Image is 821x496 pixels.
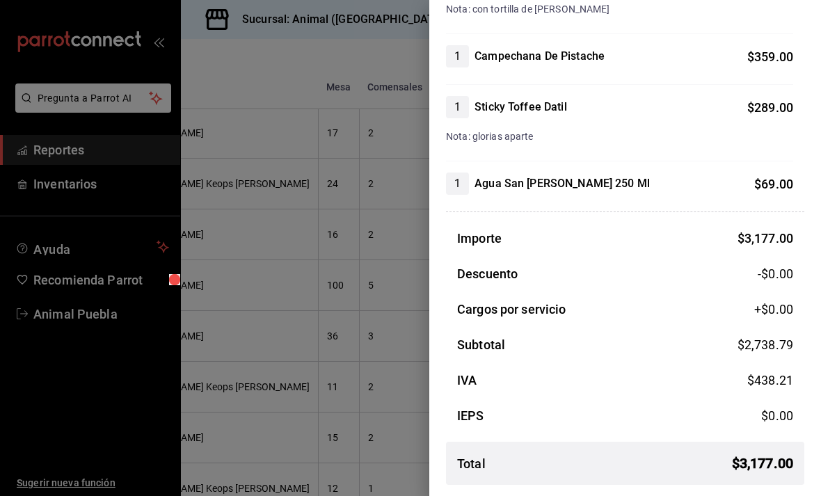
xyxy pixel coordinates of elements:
[747,100,793,115] span: $ 289.00
[475,175,650,192] h4: Agua San [PERSON_NAME] 250 Ml
[457,454,486,473] h3: Total
[738,231,793,246] span: $ 3,177.00
[457,335,505,354] h3: Subtotal
[475,48,605,65] h4: Campechana De Pistache
[747,373,793,387] span: $ 438.21
[758,264,793,283] span: -$0.00
[446,3,610,15] span: Nota: con tortilla de [PERSON_NAME]
[754,300,793,319] span: +$ 0.00
[446,131,534,142] span: Nota: glorias aparte
[738,337,793,352] span: $ 2,738.79
[457,300,566,319] h3: Cargos por servicio
[446,99,469,115] span: 1
[446,175,469,192] span: 1
[475,99,567,115] h4: Sticky Toffee Datil
[457,264,518,283] h3: Descuento
[457,406,484,425] h3: IEPS
[457,229,502,248] h3: Importe
[754,177,793,191] span: $ 69.00
[446,48,469,65] span: 1
[761,408,793,423] span: $ 0.00
[732,453,793,474] span: $ 3,177.00
[747,49,793,64] span: $ 359.00
[457,371,477,390] h3: IVA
